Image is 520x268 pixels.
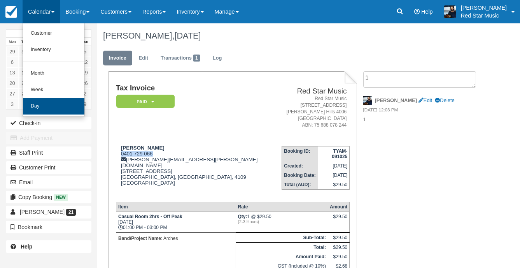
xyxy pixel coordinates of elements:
[282,146,318,161] th: Booking ID:
[6,161,91,174] a: Customer Print
[363,116,481,123] p: 1
[118,235,234,242] p: : Arches
[18,46,30,57] a: 30
[444,5,456,18] img: A1
[5,6,17,18] img: checkfront-main-nav-mini-logo.png
[414,9,420,14] i: Help
[23,42,84,58] a: Inventory
[236,212,328,232] td: 1 @ $29.50
[79,67,91,78] a: 19
[207,51,228,66] a: Log
[79,99,91,109] a: 9
[328,233,350,242] td: $29.50
[285,95,347,129] address: Red Star Music [STREET_ADDRESS] [PERSON_NAME] Hills 4006 [GEOGRAPHIC_DATA] ABN: 75 688 078 244
[328,202,350,212] th: Amount
[174,31,201,41] span: [DATE]
[103,31,481,41] h1: [PERSON_NAME],
[6,132,91,144] button: Add Payment
[363,107,481,115] em: [DATE] 12:03 PM
[6,78,18,88] a: 20
[116,145,282,196] div: 0401 729 066 [PERSON_NAME][EMAIL_ADDRESS][PERSON_NAME][DOMAIN_NAME] [STREET_ADDRESS] [GEOGRAPHIC_...
[116,94,172,109] a: Paid
[23,23,85,117] ul: Calendar
[6,221,91,233] button: Bookmark
[18,67,30,78] a: 14
[282,180,318,190] th: Total (AUD):
[238,219,326,224] em: (2-3 Hours)
[66,209,76,216] span: 21
[236,233,328,242] th: Sub-Total:
[79,46,91,57] a: 5
[461,4,507,12] p: [PERSON_NAME]
[421,9,433,15] span: Help
[6,38,18,46] th: Mon
[21,243,32,250] b: Help
[332,148,347,159] strong: TYAM-091025
[282,171,318,180] th: Booking Date:
[23,25,84,42] a: Customer
[236,242,328,252] th: Total:
[6,117,91,129] button: Check-in
[23,98,84,115] a: Day
[282,161,318,171] th: Created:
[18,38,30,46] th: Tue
[435,97,454,103] a: Delete
[318,161,350,171] td: [DATE]
[18,99,30,109] a: 4
[20,209,65,215] span: [PERSON_NAME]
[6,176,91,189] button: Email
[23,65,84,82] a: Month
[121,145,165,151] strong: [PERSON_NAME]
[6,240,91,253] a: Help
[118,236,161,241] strong: Band/Project Name
[18,57,30,67] a: 7
[6,88,18,99] a: 27
[418,97,432,103] a: Edit
[236,202,328,212] th: Rate
[328,242,350,252] td: $29.50
[23,82,84,98] a: Week
[6,99,18,109] a: 3
[116,212,236,232] td: [DATE] 01:00 PM - 03:00 PM
[6,46,18,57] a: 29
[285,87,347,95] h2: Red Star Music
[79,88,91,99] a: 2
[6,206,91,218] a: [PERSON_NAME] 21
[6,191,91,203] button: Copy Booking New
[79,57,91,67] a: 12
[318,180,350,190] td: $29.50
[6,57,18,67] a: 6
[238,214,247,219] strong: Qty
[155,51,206,66] a: Transactions1
[18,78,30,88] a: 21
[330,214,347,226] div: $29.50
[79,78,91,88] a: 26
[116,95,175,108] em: Paid
[133,51,154,66] a: Edit
[6,146,91,159] a: Staff Print
[79,38,91,46] th: Sun
[116,84,282,92] h1: Tax Invoice
[116,202,236,212] th: Item
[375,97,417,103] strong: [PERSON_NAME]
[328,252,350,261] td: $29.50
[6,67,18,78] a: 13
[103,51,132,66] a: Invoice
[54,194,68,201] span: New
[318,171,350,180] td: [DATE]
[461,12,507,19] p: Red Star Music
[236,252,328,261] th: Amount Paid:
[193,55,200,62] span: 1
[18,88,30,99] a: 28
[118,214,182,219] strong: Casual Room 2hrs - Off Peak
